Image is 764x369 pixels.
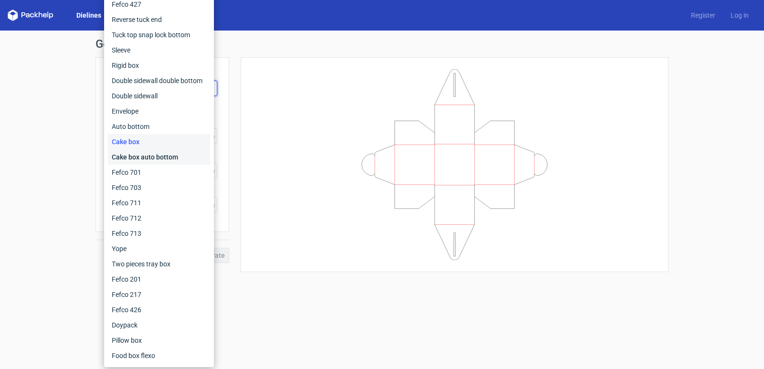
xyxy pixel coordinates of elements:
div: Two pieces tray box [108,256,210,272]
h1: Generate new dieline [95,38,668,50]
div: Doypack [108,317,210,333]
a: Register [683,11,723,20]
div: Rigid box [108,58,210,73]
div: Reverse tuck end [108,12,210,27]
div: Fefco 712 [108,211,210,226]
div: Fefco 711 [108,195,210,211]
div: Double sidewall double bottom [108,73,210,88]
div: Fefco 703 [108,180,210,195]
div: Fefco 217 [108,287,210,302]
div: Food box flexo [108,348,210,363]
div: Cake box auto bottom [108,149,210,165]
div: Fefco 201 [108,272,210,287]
div: Sleeve [108,42,210,58]
div: Fefco 426 [108,302,210,317]
div: Fefco 701 [108,165,210,180]
div: Envelope [108,104,210,119]
div: Fefco 713 [108,226,210,241]
div: Pillow box [108,333,210,348]
div: Double sidewall [108,88,210,104]
div: Cake box [108,134,210,149]
div: Yope [108,241,210,256]
div: Auto bottom [108,119,210,134]
a: Dielines [69,11,109,20]
div: Tuck top snap lock bottom [108,27,210,42]
a: Log in [723,11,756,20]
